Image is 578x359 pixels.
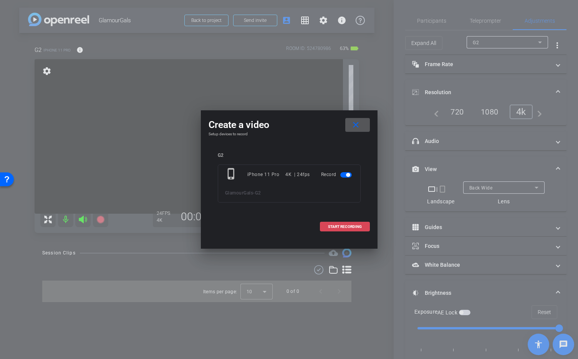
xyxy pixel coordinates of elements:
[328,225,362,229] span: START RECORDING
[255,190,261,196] span: G2
[209,132,370,136] h4: Setup devices to record
[351,120,361,130] mat-icon: close
[253,190,255,196] span: -
[247,168,286,181] div: iPhone 11 Pro
[225,168,239,181] mat-icon: phone_iphone
[320,222,370,231] button: START RECORDING
[225,190,253,196] span: GlamourGals
[285,168,310,181] div: 4K | 24fps
[209,118,370,132] div: Create a video
[218,153,361,158] div: G2
[321,168,353,181] div: Record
